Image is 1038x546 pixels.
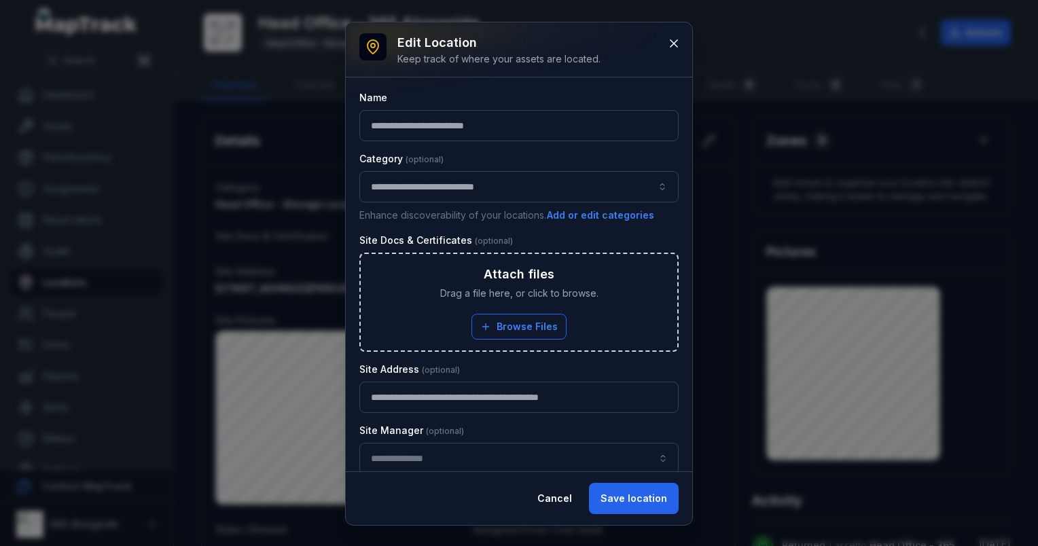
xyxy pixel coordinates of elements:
label: Site Manager [359,424,464,437]
button: Cancel [526,483,584,514]
h3: Attach files [484,265,554,284]
label: Site Docs & Certificates [359,234,513,247]
input: location-edit:cf[f17e2bb2-e4e3-4bf9-b28f-544083f34412]-label [359,443,679,474]
label: Site Address [359,363,460,376]
button: Add or edit categories [546,208,655,223]
label: Name [359,91,387,105]
span: Drag a file here, or click to browse. [440,287,598,300]
button: Browse Files [471,314,567,340]
button: Save location [589,483,679,514]
p: Enhance discoverability of your locations. [359,208,679,223]
h3: Edit location [397,33,601,52]
label: Category [359,152,444,166]
div: Keep track of where your assets are located. [397,52,601,66]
